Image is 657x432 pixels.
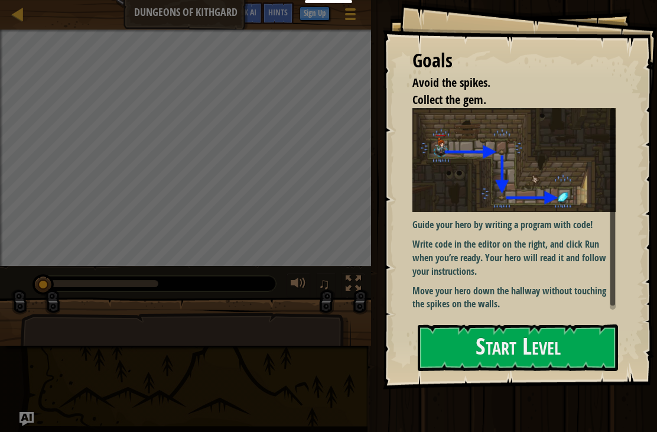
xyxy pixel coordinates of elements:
span: ♫ [318,275,330,293]
p: Move your hero down the hallway without touching the spikes on the walls. [412,284,616,311]
button: Show game menu [336,2,365,30]
span: Avoid the spikes. [412,74,490,90]
button: Start Level [418,324,618,371]
button: Ask AI [230,2,262,24]
div: Goals [412,47,616,74]
img: Dungeons of kithgard [412,108,616,212]
p: Guide your hero by writing a program with code! [412,218,616,232]
button: Ask AI [19,412,34,426]
button: Sign Up [300,7,330,21]
p: Write code in the editor on the right, and click Run when you’re ready. Your hero will read it an... [412,238,616,278]
span: Hints [268,7,288,18]
button: Toggle fullscreen [341,273,365,297]
button: Adjust volume [287,273,310,297]
button: ♫ [316,273,336,297]
li: Collect the gem. [398,92,613,109]
span: Collect the gem. [412,92,486,108]
span: Ask AI [236,7,256,18]
li: Avoid the spikes. [398,74,613,92]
